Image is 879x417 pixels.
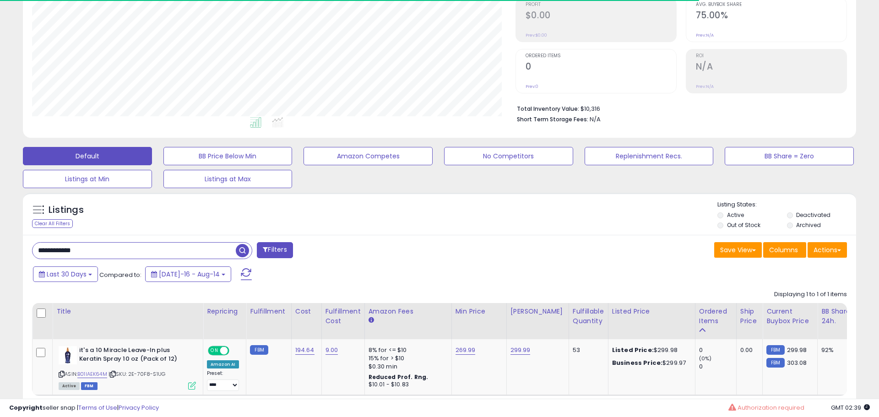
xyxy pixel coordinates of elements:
b: it's a 10 Miracle Leave-In plus Keratin Spray 10 oz (Pack of 12) [79,346,190,365]
h2: 0 [526,61,676,74]
span: 299.98 [787,346,807,354]
strong: Copyright [9,403,43,412]
div: $299.97 [612,359,688,367]
a: 299.99 [510,346,531,355]
span: Ordered Items [526,54,676,59]
button: Default [23,147,152,165]
button: Replenishment Recs. [585,147,714,165]
b: Listed Price: [612,346,654,354]
button: Save View [714,242,762,258]
div: Title [56,307,199,316]
button: BB Price Below Min [163,147,293,165]
li: $10,316 [517,103,840,114]
button: Last 30 Days [33,266,98,282]
label: Out of Stock [727,221,760,229]
div: 15% for > $10 [369,354,445,363]
div: Repricing [207,307,242,316]
img: 3194mBBP06L._SL40_.jpg [59,346,77,364]
div: Ordered Items [699,307,732,326]
span: | SKU: 2E-70F8-S1UG [109,370,165,378]
div: [PERSON_NAME] [510,307,565,316]
button: Filters [257,242,293,258]
h2: 75.00% [696,10,846,22]
div: 0 [699,346,736,354]
div: 0 [699,363,736,371]
div: Fulfillable Quantity [573,307,604,326]
div: ASIN: [59,346,196,389]
button: Columns [763,242,806,258]
div: 8% for <= $10 [369,346,445,354]
button: Listings at Min [23,170,152,188]
div: Current Buybox Price [766,307,814,326]
a: 194.64 [295,346,315,355]
small: Prev: 0 [526,84,538,89]
b: Reduced Prof. Rng. [369,373,429,381]
span: Avg. Buybox Share [696,2,846,7]
b: Short Term Storage Fees: [517,115,588,123]
small: FBM [250,345,268,355]
div: BB Share 24h. [821,307,855,326]
span: Compared to: [99,271,141,279]
a: B01IAEK64M [77,370,107,378]
div: Clear All Filters [32,219,73,228]
div: 92% [821,346,852,354]
label: Archived [796,221,821,229]
a: Privacy Policy [119,403,159,412]
small: Prev: N/A [696,32,714,38]
div: Preset: [207,370,239,391]
span: [DATE]-16 - Aug-14 [159,270,220,279]
div: Cost [295,307,318,316]
span: N/A [590,115,601,124]
div: 53 [573,346,601,354]
small: Prev: $0.00 [526,32,547,38]
button: No Competitors [444,147,573,165]
small: FBM [766,345,784,355]
a: 269.99 [456,346,476,355]
div: Fulfillment Cost [326,307,361,326]
b: Total Inventory Value: [517,105,579,113]
button: Amazon Competes [304,147,433,165]
div: seller snap | | [9,404,159,412]
button: Listings at Max [163,170,293,188]
span: OFF [228,347,243,355]
h5: Listings [49,204,84,217]
label: Active [727,211,744,219]
h2: N/A [696,61,846,74]
span: All listings currently available for purchase on Amazon [59,382,80,390]
span: Profit [526,2,676,7]
span: Columns [769,245,798,255]
div: $0.30 min [369,363,445,371]
p: Listing States: [717,200,856,209]
span: 303.08 [787,358,807,367]
button: BB Share = Zero [725,147,854,165]
small: Prev: N/A [696,84,714,89]
span: ON [209,347,220,355]
button: Actions [808,242,847,258]
div: Fulfillment [250,307,287,316]
div: Amazon AI [207,360,239,368]
div: Listed Price [612,307,691,316]
a: 9.00 [326,346,338,355]
span: Last 30 Days [47,270,87,279]
b: Business Price: [612,358,662,367]
div: Amazon Fees [369,307,448,316]
span: ROI [696,54,846,59]
label: Deactivated [796,211,830,219]
button: [DATE]-16 - Aug-14 [145,266,231,282]
span: FBM [81,382,98,390]
div: 0.00 [740,346,755,354]
span: 2025-09-16 02:39 GMT [831,403,870,412]
div: Displaying 1 to 1 of 1 items [774,290,847,299]
h2: $0.00 [526,10,676,22]
div: $10.01 - $10.83 [369,381,445,389]
small: (0%) [699,355,712,362]
div: Min Price [456,307,503,316]
small: FBM [766,358,784,368]
div: $299.98 [612,346,688,354]
div: Ship Price [740,307,759,326]
a: Terms of Use [78,403,117,412]
small: Amazon Fees. [369,316,374,325]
